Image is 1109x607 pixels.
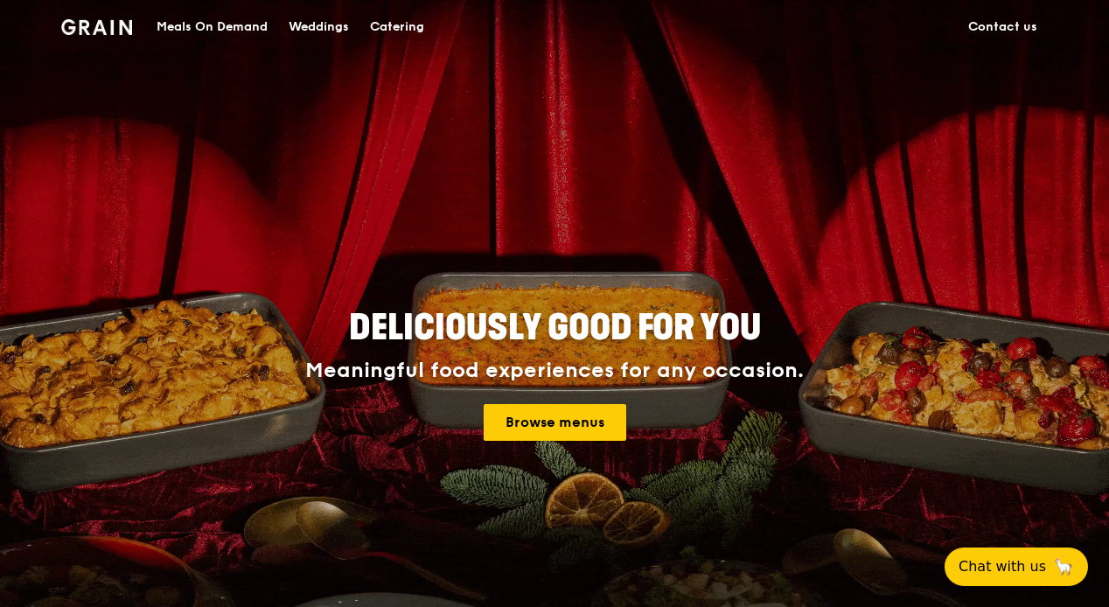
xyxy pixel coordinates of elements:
[484,404,626,441] a: Browse menus
[240,359,869,383] div: Meaningful food experiences for any occasion.
[359,1,435,53] a: Catering
[945,548,1088,586] button: Chat with us🦙
[959,556,1046,577] span: Chat with us
[289,1,349,53] div: Weddings
[958,1,1048,53] a: Contact us
[370,1,424,53] div: Catering
[157,1,268,53] div: Meals On Demand
[61,19,132,35] img: Grain
[349,307,761,349] span: Deliciously good for you
[1053,556,1074,577] span: 🦙
[278,1,359,53] a: Weddings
